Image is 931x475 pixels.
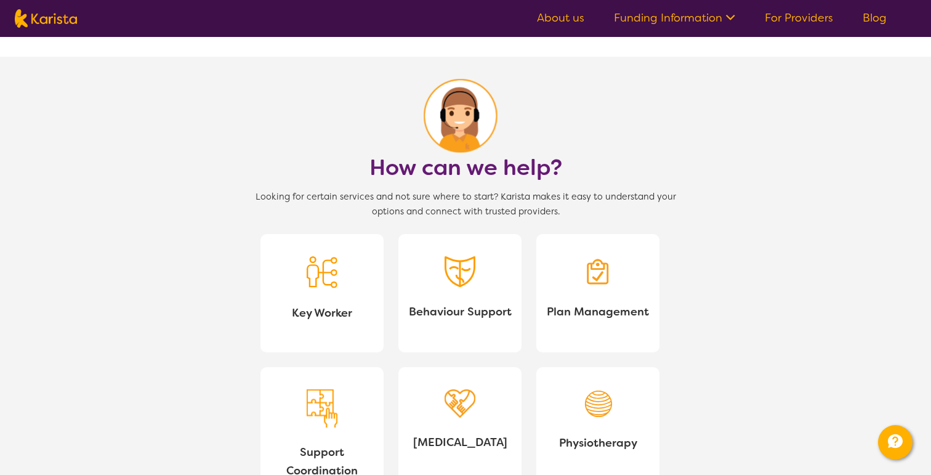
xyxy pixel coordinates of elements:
[307,389,337,428] img: Support Coordination icon
[546,434,650,452] span: Physiotherapy
[445,389,475,418] img: Occupational Therapy icon
[878,425,913,460] button: Channel Menu
[369,153,562,182] h1: How can we help?
[244,190,687,219] span: Looking for certain services and not sure where to start? Karista makes it easy to understand you...
[536,234,659,352] a: Plan Management iconPlan Management
[537,10,584,25] a: About us
[863,10,887,25] a: Blog
[614,10,735,25] a: Funding Information
[546,302,650,321] span: Plan Management
[15,9,77,28] img: Karista logo
[582,389,613,419] img: Physiotherapy icon
[307,256,337,288] img: Key Worker icon
[408,302,512,321] span: Behaviour Support
[408,433,512,452] span: [MEDICAL_DATA]
[582,256,613,287] img: Plan Management icon
[260,234,384,352] a: Key Worker iconKey Worker
[398,234,522,352] a: Behaviour Support iconBehaviour Support
[424,79,507,153] img: Lock icon
[270,304,374,322] span: Key Worker
[765,10,833,25] a: For Providers
[445,256,475,287] img: Behaviour Support icon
